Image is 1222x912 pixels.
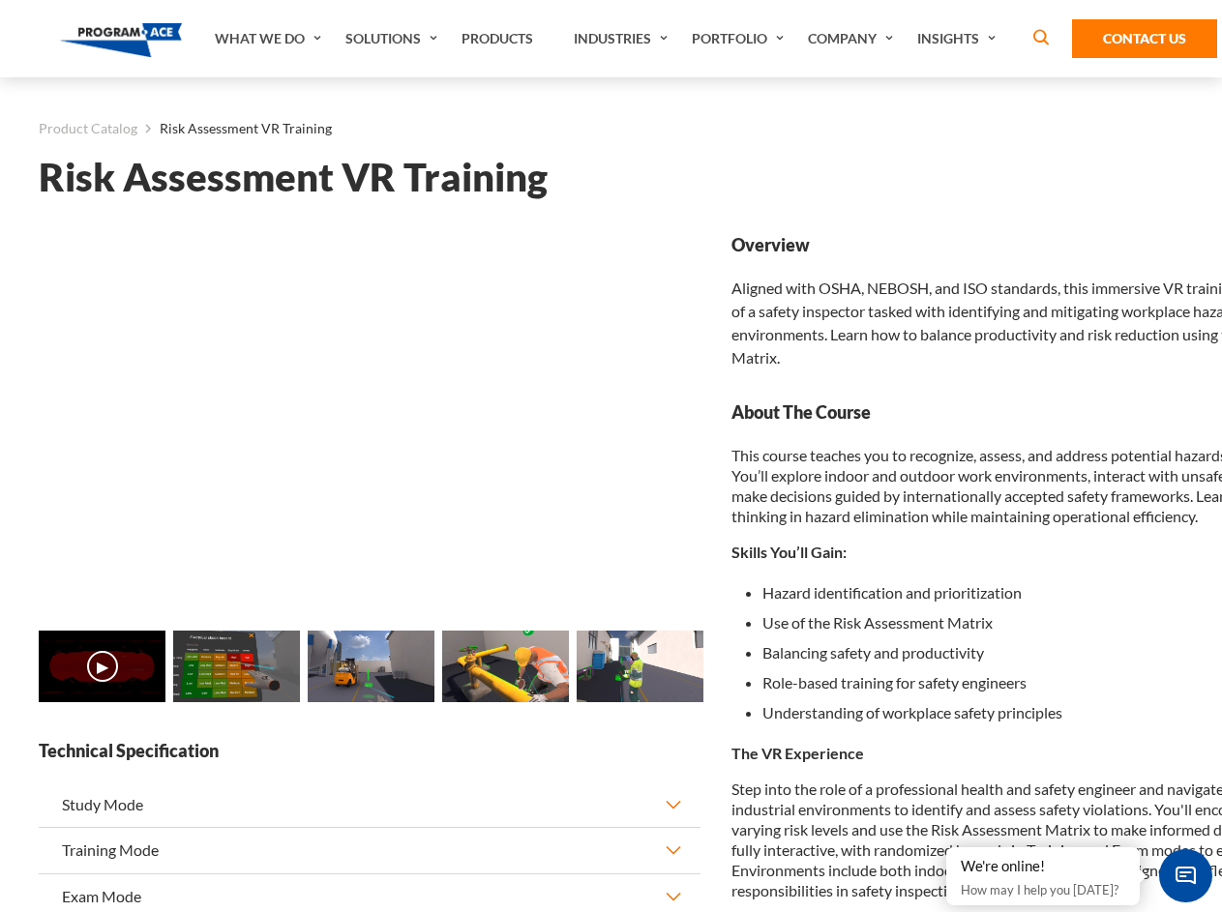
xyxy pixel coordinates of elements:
[39,828,700,872] button: Training Mode
[39,739,700,763] strong: Technical Specification
[308,631,434,702] img: Risk Assessment VR Training - Preview 2
[137,116,332,141] li: Risk Assessment VR Training
[39,233,700,605] iframe: Risk Assessment VR Training - Video 0
[961,878,1125,901] p: How may I help you [DATE]?
[442,631,569,702] img: Risk Assessment VR Training - Preview 3
[39,116,137,141] a: Product Catalog
[39,782,700,827] button: Study Mode
[60,23,183,57] img: Program-Ace
[39,631,165,702] img: Risk Assessment VR Training - Video 0
[961,857,1125,876] div: We're online!
[1072,19,1217,58] a: Contact Us
[173,631,300,702] img: Risk Assessment VR Training - Preview 1
[1159,849,1212,902] span: Chat Widget
[577,631,703,702] img: Risk Assessment VR Training - Preview 4
[87,651,118,682] button: ▶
